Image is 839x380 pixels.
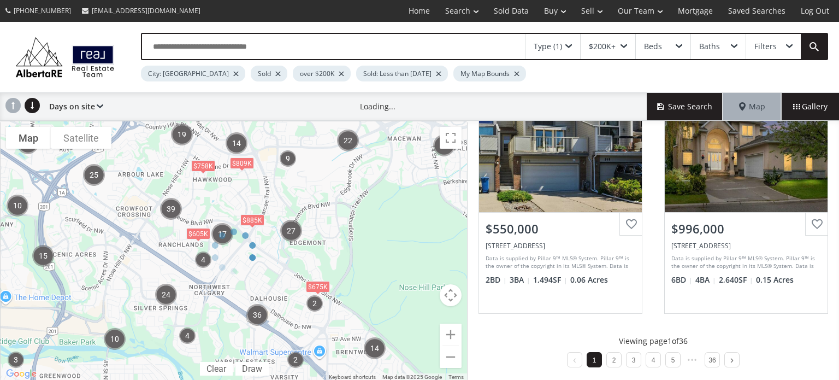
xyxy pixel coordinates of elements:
[293,66,351,81] div: over $200K
[570,274,608,285] span: 0.06 Acres
[671,274,693,285] span: 6 BD
[644,43,662,50] div: Beds
[612,356,616,364] a: 2
[593,356,596,364] a: 1
[44,93,103,120] div: Days on site
[589,43,616,50] div: $200K+
[719,274,753,285] span: 2,640 SF
[360,101,395,112] div: Loading...
[671,241,821,250] div: 214 Schiller Place NW, Calgary, AB T3L 1W8
[510,274,530,285] span: 3 BA
[708,356,716,364] a: 36
[756,274,794,285] span: 0.15 Acres
[619,336,688,347] p: Viewing page 1 of 36
[652,356,655,364] a: 4
[632,356,636,364] a: 3
[486,220,635,237] div: $550,000
[11,34,119,79] img: Logo
[141,66,245,81] div: City: [GEOGRAPHIC_DATA]
[671,356,675,364] a: 5
[486,274,507,285] span: 2 BD
[251,66,287,81] div: Sold
[671,254,818,271] div: Data is supplied by Pillar 9™ MLS® System. Pillar 9™ is the owner of the copyright in its MLS® Sy...
[356,66,448,81] div: Sold: Less than [DATE]
[723,93,781,120] div: Map
[76,1,206,21] a: [EMAIL_ADDRESS][DOMAIN_NAME]
[92,6,200,15] span: [EMAIL_ADDRESS][DOMAIN_NAME]
[453,66,526,81] div: My Map Bounds
[653,64,839,324] a: $996,000[STREET_ADDRESS]Data is supplied by Pillar 9™ MLS® System. Pillar 9™ is the owner of the ...
[793,101,828,112] span: Gallery
[754,43,777,50] div: Filters
[534,43,562,50] div: Type (1)
[781,93,839,120] div: Gallery
[14,6,71,15] span: [PHONE_NUMBER]
[647,93,723,120] button: Save Search
[699,43,720,50] div: Baths
[468,64,653,324] a: $550,000[STREET_ADDRESS]Data is supplied by Pillar 9™ MLS® System. Pillar 9™ is the owner of the ...
[695,274,716,285] span: 4 BA
[486,254,633,271] div: Data is supplied by Pillar 9™ MLS® System. Pillar 9™ is the owner of the copyright in its MLS® Sy...
[486,241,635,250] div: 164 Edgemont Estates Drive NW, Calgary, AB T3A 2M3
[739,101,765,112] span: Map
[671,220,821,237] div: $996,000
[533,274,568,285] span: 1,494 SF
